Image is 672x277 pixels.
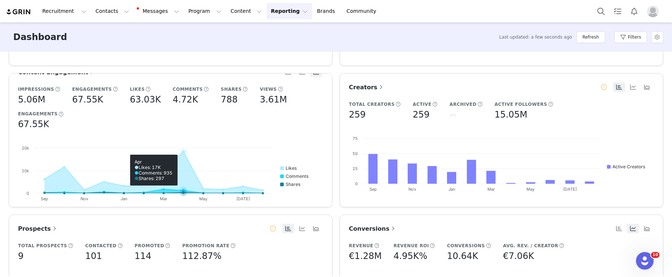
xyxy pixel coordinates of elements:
text: May [199,196,207,201]
h5: Contacted [85,242,117,249]
a: Creators [349,83,385,92]
h5: 259 [413,108,430,121]
h5: €1.28M [349,249,382,263]
text: Shares [286,181,300,187]
text: Sep [41,196,48,201]
h5: 4.72K [173,93,198,106]
button: Search [593,3,609,19]
span: Content Engagement [18,69,96,76]
button: Reporting [267,3,312,19]
h5: €7.06K [503,249,534,263]
h5: 67.55K [18,118,49,131]
h5: Engagements [72,86,112,93]
span: 10 [651,252,660,258]
span: Conversions [349,225,397,232]
h5: 259 [349,108,366,121]
h5: Promotion Rate [182,242,229,249]
text: Mar [160,196,167,201]
h5: 4.95K% [393,249,427,263]
text: 25 [353,166,358,171]
text: Nov [408,187,416,192]
button: Filters [614,31,647,43]
h5: Revenue ROI [393,242,429,249]
h5: Total Prospects [18,242,67,249]
span: Prospects [18,225,58,232]
iframe: Intercom live chat [636,252,654,270]
h5: 15.05M [494,108,527,121]
text: Nov [81,196,88,201]
button: Messages [134,3,183,19]
h5: Archived [450,101,476,108]
h5: Revenue [349,242,373,249]
h5: Impressions [18,86,54,93]
h5: 3.61M [260,93,287,106]
h5: 67.55K [72,93,103,106]
h5: 112.87% [182,249,222,263]
text: [DATE] [236,196,250,201]
text: 10k [22,168,29,173]
text: 75 [353,136,358,141]
h5: -- [450,108,456,121]
h5: 788 [221,93,238,106]
button: Profile [643,6,666,17]
h5: Engagements [18,111,58,117]
h5: Likes [130,86,145,93]
text: Sep [369,187,377,192]
button: Notifications [626,3,642,19]
img: grin logo [6,8,32,15]
img: placeholder-profile.jpg [647,6,659,17]
button: Contacts [91,3,133,19]
h5: 5.06M [18,93,45,106]
h5: Shares [221,86,242,93]
button: Content [226,3,266,19]
text: 50 [353,151,358,156]
text: Likes [286,165,297,171]
a: Prospects [18,224,58,233]
h5: 9 [18,249,24,263]
span: Last updated: a few seconds ago [499,34,572,40]
button: Recruitment [38,3,91,19]
text: [DATE] [563,187,577,192]
text: Mar [487,187,495,192]
h5: 114 [135,249,151,263]
button: Program [184,3,226,19]
a: Community [342,3,384,19]
text: Jan [448,187,455,192]
h5: 63.03K [130,93,161,106]
text: 0 [355,181,358,186]
a: Brands [312,3,342,19]
text: 0 [26,191,29,196]
h5: 101 [85,249,102,263]
h5: Total Creators [349,101,395,108]
h3: Dashboard [13,30,67,44]
a: Tasks [610,3,626,19]
span: Creators [349,84,385,91]
h5: Active Followers [494,101,547,108]
button: Refresh [576,31,605,43]
h5: Comments [173,86,203,93]
h5: 10.64K [447,249,478,263]
text: Comments [286,173,308,179]
text: Jan [121,196,128,201]
h5: Avg. Rev. / Creator [503,242,558,249]
h5: Active [413,101,432,108]
text: 20k [22,145,29,151]
a: Conversions [349,224,397,233]
text: May [526,187,535,192]
h5: Views [260,86,277,93]
h5: Conversions [447,242,485,249]
h5: Promoted [135,242,164,249]
text: Active Creators [612,164,645,169]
